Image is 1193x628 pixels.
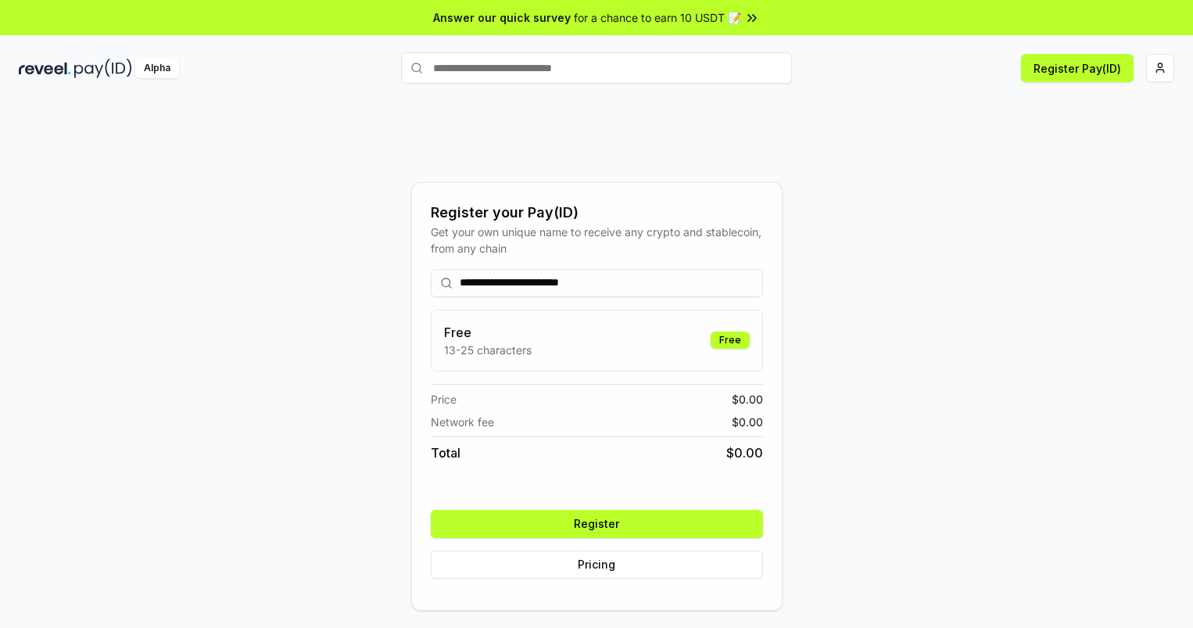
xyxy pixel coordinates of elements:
[1021,54,1134,82] button: Register Pay(ID)
[433,9,571,26] span: Answer our quick survey
[732,391,763,407] span: $ 0.00
[574,9,741,26] span: for a chance to earn 10 USDT 📝
[732,414,763,430] span: $ 0.00
[711,332,750,349] div: Free
[431,224,763,257] div: Get your own unique name to receive any crypto and stablecoin, from any chain
[444,342,532,358] p: 13-25 characters
[431,510,763,538] button: Register
[74,59,132,78] img: pay_id
[431,551,763,579] button: Pricing
[431,391,457,407] span: Price
[19,59,71,78] img: reveel_dark
[726,443,763,462] span: $ 0.00
[431,414,494,430] span: Network fee
[135,59,179,78] div: Alpha
[444,323,532,342] h3: Free
[431,202,763,224] div: Register your Pay(ID)
[431,443,460,462] span: Total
